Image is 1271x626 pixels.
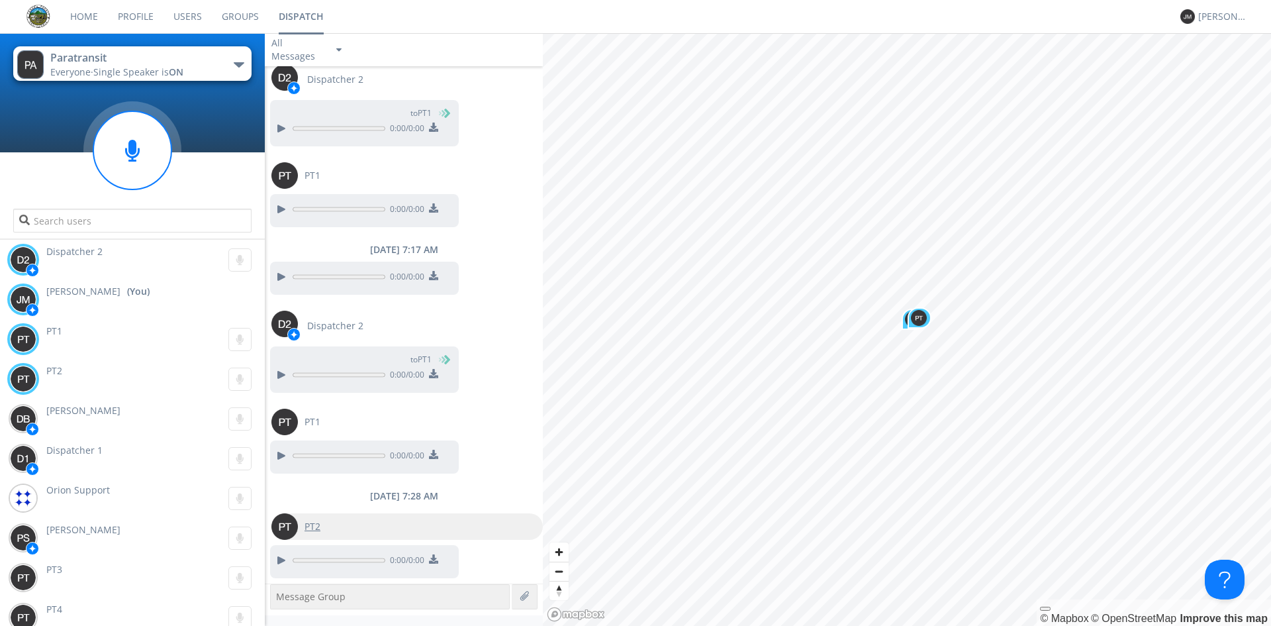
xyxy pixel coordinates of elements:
a: Mapbox logo [547,607,605,622]
span: 0:00 / 0:00 [385,123,424,137]
img: 373638.png [10,564,36,591]
button: ParatransitEveryone·Single Speaker isON [13,46,252,81]
div: Map marker [902,309,925,330]
img: eaff3883dddd41549c1c66aca941a5e6 [26,5,50,28]
a: OpenStreetMap [1091,613,1176,624]
span: 0:00 / 0:00 [385,203,424,218]
span: 0:00 / 0:00 [385,554,424,569]
span: Dispatcher 2 [46,245,103,258]
img: caret-down-sm.svg [336,48,342,52]
span: 0:00 / 0:00 [385,450,424,464]
div: (You) [127,285,150,298]
img: 373638.png [271,64,298,91]
img: download media button [429,369,438,378]
span: [PERSON_NAME] [46,523,120,536]
img: download media button [429,450,438,459]
span: to PT1 [410,107,432,119]
img: 373638.png [10,246,36,273]
img: 373638.png [271,311,298,337]
img: download media button [429,203,438,213]
span: Single Speaker is [93,66,183,78]
span: PT1 [46,325,62,337]
img: download media button [429,271,438,280]
button: Zoom out [549,562,569,581]
img: 373638.png [10,326,36,352]
span: ON [169,66,183,78]
span: Dispatcher 2 [307,73,363,86]
iframe: Toggle Customer Support [1205,560,1245,600]
img: 373638.png [10,366,36,392]
canvas: Map [543,33,1271,626]
span: PT4 [46,603,62,615]
img: 373638.png [905,311,921,327]
span: [PERSON_NAME] [46,285,120,298]
img: 373638.png [10,445,36,472]
span: PT2 [305,520,320,533]
span: 0:00 / 0:00 [385,369,424,384]
div: Map marker [908,307,931,329]
div: [PERSON_NAME] [1198,10,1248,23]
span: [PERSON_NAME] [46,404,120,417]
img: 373638.png [271,409,298,435]
img: 373638.png [10,525,36,551]
img: 373638.png [271,162,298,189]
span: Dispatcher 2 [307,319,363,333]
span: Zoom out [549,562,569,581]
img: 373638.png [271,513,298,540]
img: 373638.png [10,286,36,313]
button: Zoom in [549,543,569,562]
input: Search users [13,209,252,233]
img: 373638.png [1180,9,1195,24]
img: download media button [429,554,438,564]
button: Toggle attribution [1040,607,1051,611]
a: Map feedback [1180,613,1268,624]
span: Orion Support [46,484,110,496]
a: Mapbox [1040,613,1088,624]
img: 373638.png [10,405,36,432]
img: 373638.png [17,50,44,79]
span: PT1 [305,415,320,429]
button: Reset bearing to north [549,581,569,600]
div: [DATE] 7:17 AM [265,243,543,256]
div: Paratransit [50,50,199,66]
span: Dispatcher 1 [46,444,103,456]
span: to PT1 [410,354,432,366]
div: [DATE] 7:28 AM [265,490,543,503]
span: PT2 [46,364,62,377]
img: 373638.png [911,310,927,326]
img: 4bf8c2f6f693474a8944216438d012e7 [10,485,36,511]
div: Everyone · [50,66,199,79]
span: PT3 [46,563,62,576]
img: download media button [429,123,438,132]
div: All Messages [271,36,324,63]
span: PT1 [305,169,320,182]
span: 0:00 / 0:00 [385,271,424,286]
